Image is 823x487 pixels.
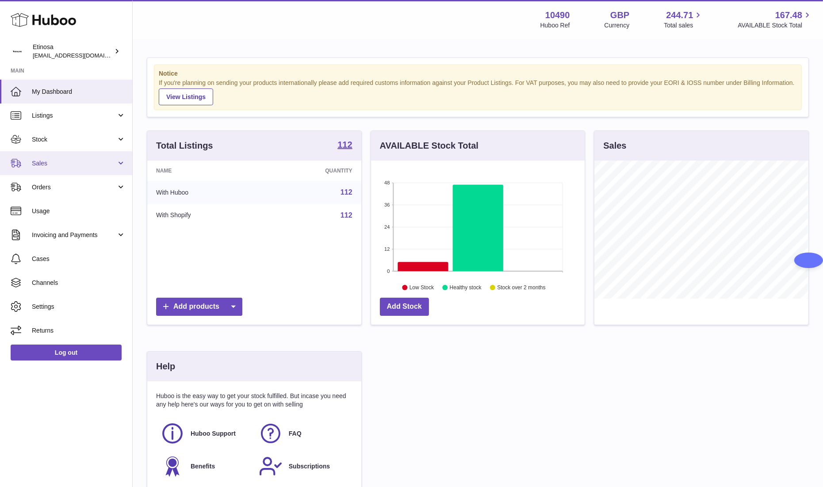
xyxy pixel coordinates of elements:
span: 244.71 [666,9,693,21]
strong: GBP [610,9,629,21]
span: Orders [32,183,116,192]
a: 112 [341,211,352,219]
div: Currency [605,21,630,30]
p: Huboo is the easy way to get your stock fulfilled. But incase you need any help here's our ways f... [156,392,352,409]
span: Sales [32,159,116,168]
a: 167.48 AVAILABLE Stock Total [738,9,812,30]
text: Stock over 2 months [497,284,545,291]
text: 48 [384,180,390,185]
span: My Dashboard [32,88,126,96]
a: Add Stock [380,298,429,316]
a: 112 [341,188,352,196]
text: 36 [384,202,390,207]
span: Invoicing and Payments [32,231,116,239]
text: Low Stock [410,284,434,291]
h3: Help [156,360,175,372]
span: FAQ [289,429,302,438]
td: With Huboo [147,181,263,204]
span: Returns [32,326,126,335]
a: FAQ [259,422,348,445]
span: Subscriptions [289,462,330,471]
span: [EMAIL_ADDRESS][DOMAIN_NAME] [33,52,130,59]
div: Huboo Ref [540,21,570,30]
a: 112 [337,140,352,151]
div: If you're planning on sending your products internationally please add required customs informati... [159,79,797,105]
span: Cases [32,255,126,263]
a: Log out [11,345,122,360]
span: AVAILABLE Stock Total [738,21,812,30]
a: Add products [156,298,242,316]
td: With Shopify [147,204,263,227]
span: Settings [32,303,126,311]
strong: 112 [337,140,352,149]
a: View Listings [159,88,213,105]
span: Channels [32,279,126,287]
h3: Total Listings [156,140,213,152]
span: Listings [32,111,116,120]
span: Usage [32,207,126,215]
span: 167.48 [775,9,802,21]
h3: Sales [603,140,626,152]
div: Etinosa [33,43,112,60]
th: Quantity [263,161,361,181]
text: 0 [387,268,390,274]
img: Wolphuk@gmail.com [11,45,24,58]
span: Total sales [664,21,703,30]
a: Benefits [161,454,250,478]
strong: Notice [159,69,797,78]
span: Stock [32,135,116,144]
a: 244.71 Total sales [664,9,703,30]
th: Name [147,161,263,181]
text: 24 [384,224,390,230]
text: Healthy stock [450,284,482,291]
span: Benefits [191,462,215,471]
a: Huboo Support [161,422,250,445]
strong: 10490 [545,9,570,21]
span: Huboo Support [191,429,236,438]
h3: AVAILABLE Stock Total [380,140,478,152]
text: 12 [384,246,390,252]
a: Subscriptions [259,454,348,478]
